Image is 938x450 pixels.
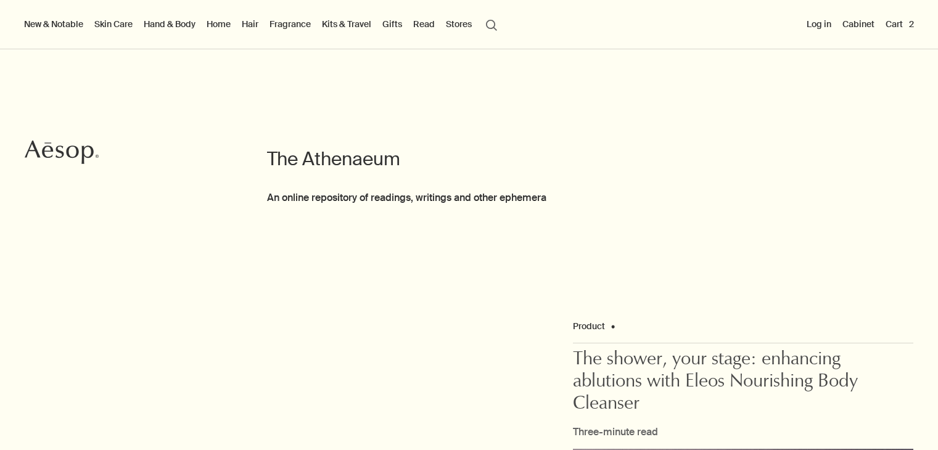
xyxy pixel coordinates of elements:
a: Kits & Travel [319,16,374,32]
button: Open search [480,12,503,36]
a: Cabinet [840,16,877,32]
button: Log in [804,16,834,32]
span: Three-minute read [573,425,658,438]
a: Hair [239,16,261,32]
a: Home [204,16,233,32]
svg: Aesop [25,140,99,165]
a: Skin Care [92,16,135,32]
h1: The Athenaeum [267,147,670,171]
span: The shower, your stage: enhancing ablutions with Eleos Nourishing Body Cleanser [573,351,858,415]
a: The shower, your stage: enhancing ablutions with Eleos Nourishing Body Cleanser [573,349,913,415]
a: Hand & Body [141,16,198,32]
button: Stores [443,16,474,32]
p: An online repository of readings, writings and other ephemera [267,190,670,206]
a: Fragrance [267,16,313,32]
a: Read [411,16,437,32]
button: Cart2 [883,16,916,32]
a: Aesop [22,137,102,171]
a: Gifts [380,16,405,32]
div: Product [573,319,913,343]
button: New & Notable [22,16,86,32]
